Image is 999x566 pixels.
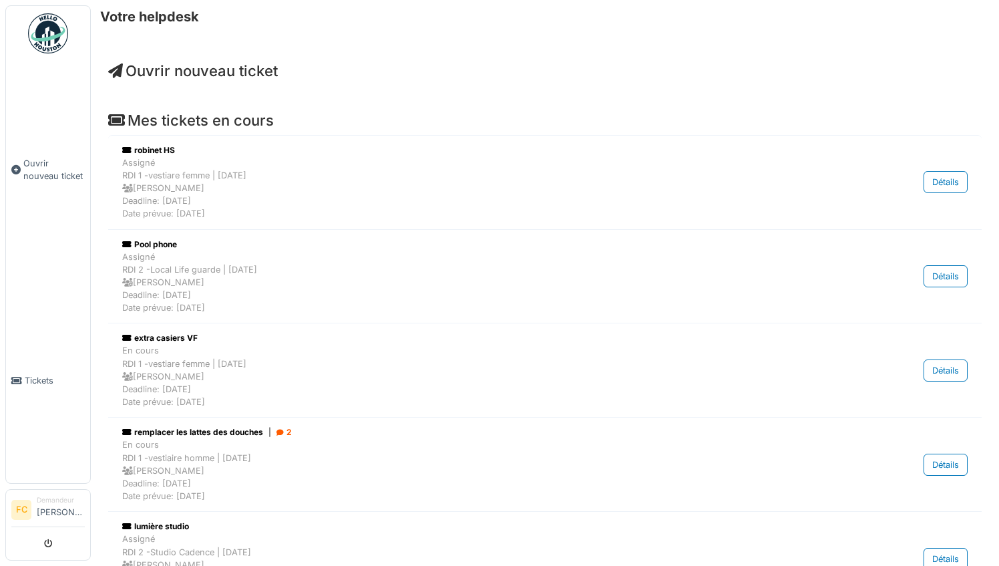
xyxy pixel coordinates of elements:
a: Pool phone AssignéRDI 2 -Local Life guarde | [DATE] [PERSON_NAME]Deadline: [DATE]Date prévue: [DA... [119,235,971,318]
div: Détails [924,171,968,193]
div: Demandeur [37,495,85,505]
a: Ouvrir nouveau ticket [108,62,278,80]
div: 2 [276,426,292,438]
div: extra casiers VF [122,332,831,344]
div: En cours RDI 1 -vestiaire homme | [DATE] [PERSON_NAME] Deadline: [DATE] Date prévue: [DATE] [122,438,831,503]
div: En cours RDI 1 -vestiare femme | [DATE] [PERSON_NAME] Deadline: [DATE] Date prévue: [DATE] [122,344,831,408]
a: remplacer les lattes des douches| 2 En coursRDI 1 -vestiaire homme | [DATE] [PERSON_NAME]Deadline... [119,423,971,506]
li: [PERSON_NAME] [37,495,85,524]
li: FC [11,500,31,520]
div: remplacer les lattes des douches [122,426,831,438]
div: Assigné RDI 1 -vestiare femme | [DATE] [PERSON_NAME] Deadline: [DATE] Date prévue: [DATE] [122,156,831,221]
div: Détails [924,265,968,287]
div: robinet HS [122,144,831,156]
div: lumière studio [122,521,831,533]
span: Tickets [25,374,85,387]
span: Ouvrir nouveau ticket [23,157,85,182]
div: Détails [924,360,968,382]
a: FC Demandeur[PERSON_NAME] [11,495,85,527]
div: Assigné RDI 2 -Local Life guarde | [DATE] [PERSON_NAME] Deadline: [DATE] Date prévue: [DATE] [122,251,831,315]
a: extra casiers VF En coursRDI 1 -vestiare femme | [DATE] [PERSON_NAME]Deadline: [DATE]Date prévue:... [119,329,971,412]
a: Ouvrir nouveau ticket [6,61,90,279]
span: | [268,426,271,438]
div: Pool phone [122,239,831,251]
h4: Mes tickets en cours [108,112,982,129]
img: Badge_color-CXgf-gQk.svg [28,13,68,53]
a: robinet HS AssignéRDI 1 -vestiare femme | [DATE] [PERSON_NAME]Deadline: [DATE]Date prévue: [DATE]... [119,141,971,224]
div: Détails [924,454,968,476]
a: Tickets [6,279,90,484]
h6: Votre helpdesk [100,9,199,25]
